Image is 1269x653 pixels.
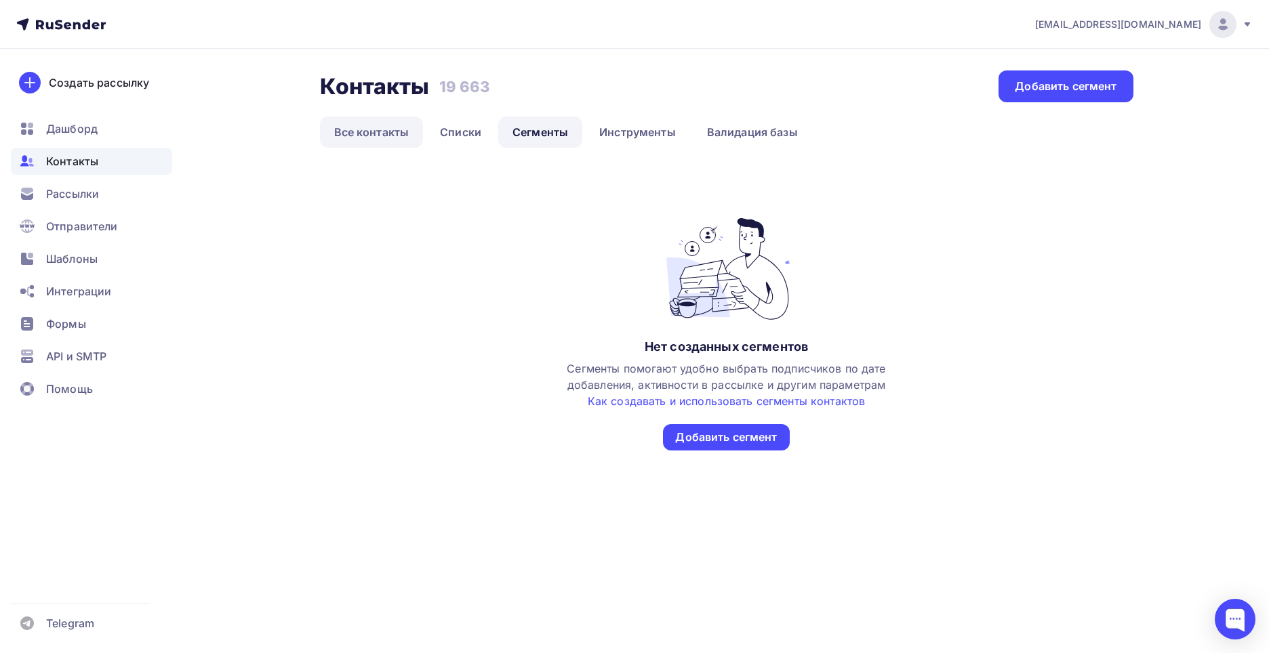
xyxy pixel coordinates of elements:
span: Интеграции [46,283,111,299]
div: Нет созданных сегментов [645,339,808,355]
a: Как создавать и использовать сегменты контактов [588,394,866,408]
span: Контакты [46,153,98,169]
a: Все контакты [320,117,424,148]
span: Шаблоны [46,251,98,267]
a: Списки [426,117,496,148]
span: Telegram [46,615,94,631]
span: API и SMTP [46,348,106,364]
span: Отправители [46,218,118,234]
span: Помощь [46,381,93,397]
a: Дашборд [11,115,172,142]
a: Инструменты [585,117,690,148]
span: [EMAIL_ADDRESS][DOMAIN_NAME] [1035,18,1201,31]
h3: 19 663 [439,77,490,96]
span: Дашборд [46,121,98,137]
a: Шаблоны [11,245,172,272]
a: Валидация базы [693,117,812,148]
span: Рассылки [46,186,99,202]
a: Контакты [11,148,172,175]
a: Сегменты [498,117,582,148]
div: Добавить сегмент [1015,79,1116,94]
a: [EMAIL_ADDRESS][DOMAIN_NAME] [1035,11,1253,38]
span: Сегменты помогают удобно выбрать подписчиков по дате добавления, активности в рассылке и другим п... [567,362,885,408]
a: Формы [11,310,172,337]
div: Создать рассылку [49,75,149,91]
h2: Контакты [320,73,430,100]
span: Формы [46,316,86,332]
a: Отправители [11,213,172,240]
a: Рассылки [11,180,172,207]
div: Добавить сегмент [675,429,777,445]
